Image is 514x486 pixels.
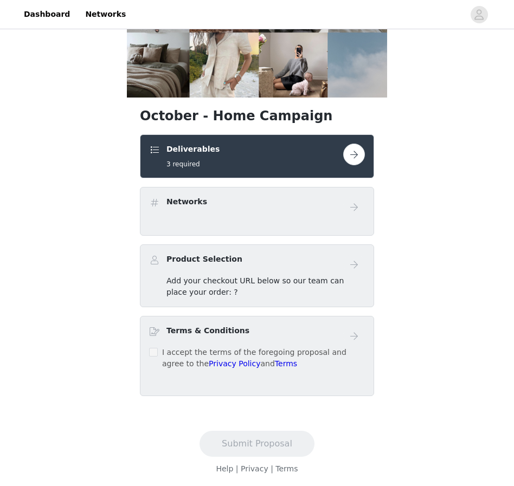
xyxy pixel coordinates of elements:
span: | [236,464,239,473]
div: avatar [474,6,484,23]
a: Dashboard [17,2,76,27]
a: Help [216,464,233,473]
div: Terms & Conditions [140,316,374,396]
a: Terms [275,464,298,473]
p: I accept the terms of the foregoing proposal and agree to the and [162,347,365,370]
div: Networks [140,187,374,236]
a: Privacy [241,464,268,473]
a: Networks [79,2,132,27]
span: Add your checkout URL below so our team can place your order: ? [166,276,344,296]
div: Product Selection [140,244,374,307]
h4: Product Selection [166,254,242,265]
h1: October - Home Campaign [140,106,374,126]
a: Privacy Policy [209,359,260,368]
h5: 3 required [166,159,220,169]
div: Deliverables [140,134,374,178]
h4: Networks [166,196,207,208]
a: Terms [275,359,297,368]
h4: Terms & Conditions [166,325,249,336]
h4: Deliverables [166,144,220,155]
span: | [271,464,273,473]
button: Submit Proposal [200,431,314,457]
